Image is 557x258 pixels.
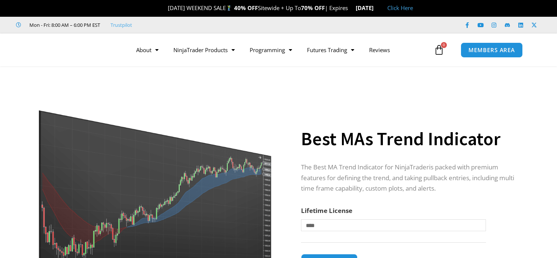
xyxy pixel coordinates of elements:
a: Reviews [362,41,397,58]
span: MEMBERS AREA [468,47,515,53]
span: is packed with premium features for defining the trend, and taking pullback entries, including mu... [301,163,514,193]
a: 0 [423,39,455,61]
span: [DATE] WEEKEND SALE Sitewide + Up To | Expires [160,4,355,12]
a: NinjaTrader Products [166,41,242,58]
nav: Menu [129,41,432,58]
a: Trustpilot [111,20,132,29]
img: 🏭 [374,5,380,11]
h1: Best MAs Trend Indicator [301,126,518,152]
a: Click Here [387,4,413,12]
span: The Best MA Trend Indicator for NinjaTrader [301,163,429,171]
img: ⌛ [348,5,354,11]
strong: 40% OFF [234,4,258,12]
a: Futures Trading [300,41,362,58]
strong: [DATE] [356,4,380,12]
span: 0 [441,42,447,48]
img: 🏌️‍♂️ [226,5,232,11]
strong: 70% OFF [301,4,325,12]
label: Lifetime License [301,206,352,215]
a: Clear options [301,235,313,240]
img: 🎉 [162,5,167,11]
a: MEMBERS AREA [461,42,523,58]
img: LogoAI | Affordable Indicators – NinjaTrader [27,36,107,63]
span: Mon - Fri: 8:00 AM – 6:00 PM EST [28,20,100,29]
a: Programming [242,41,300,58]
a: About [129,41,166,58]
